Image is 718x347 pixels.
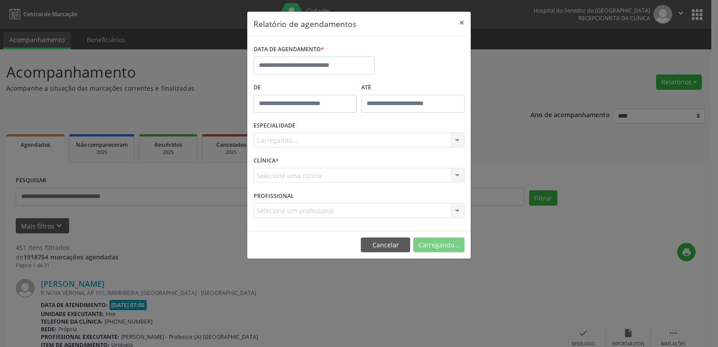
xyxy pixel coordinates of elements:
[413,237,464,253] button: Carregando...
[361,237,410,253] button: Cancelar
[254,18,356,30] h5: Relatório de agendamentos
[361,81,464,95] label: ATÉ
[254,81,357,95] label: De
[453,12,471,34] button: Close
[254,43,324,57] label: DATA DE AGENDAMENTO
[254,154,279,168] label: CLÍNICA
[254,119,295,133] label: ESPECIALIDADE
[254,189,294,203] label: PROFISSIONAL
